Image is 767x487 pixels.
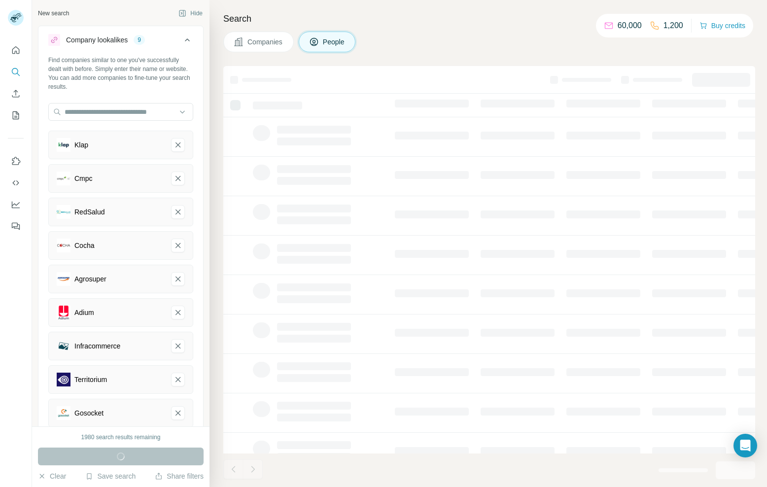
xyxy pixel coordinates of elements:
div: Gosocket [74,408,104,418]
div: Adium [74,308,94,317]
p: 1,200 [663,20,683,32]
button: Company lookalikes9 [38,28,203,56]
img: Klap-logo [57,138,70,152]
button: Adium-remove-button [171,306,185,319]
img: Gosocket-logo [57,406,70,420]
button: Save search [85,471,136,481]
img: RedSalud-logo [57,205,70,219]
img: Territorium-logo [57,373,70,386]
div: New search [38,9,69,18]
div: Cocha [74,241,94,250]
img: Cmpc-logo [57,172,70,185]
button: Cmpc-remove-button [171,172,185,185]
div: Open Intercom Messenger [733,434,757,457]
div: 1980 search results remaining [81,433,161,442]
h4: Search [223,12,755,26]
div: Find companies similar to one you've successfully dealt with before. Simply enter their name or w... [48,56,193,91]
button: Share filters [155,471,204,481]
button: Buy credits [699,19,745,33]
button: Territorium-remove-button [171,373,185,386]
div: RedSalud [74,207,105,217]
img: Cocha-logo [57,239,70,252]
p: 60,000 [618,20,642,32]
img: Adium-logo [57,306,70,319]
button: Agrosuper-remove-button [171,272,185,286]
button: Use Surfe API [8,174,24,192]
img: Agrosuper-logo [57,272,70,286]
button: Infracommerce-remove-button [171,339,185,353]
div: Klap [74,140,88,150]
div: Infracommerce [74,341,120,351]
button: My lists [8,106,24,124]
span: Companies [247,37,283,47]
button: RedSalud-remove-button [171,205,185,219]
button: Quick start [8,41,24,59]
button: Use Surfe on LinkedIn [8,152,24,170]
div: Cmpc [74,174,93,183]
button: Feedback [8,217,24,235]
button: Search [8,63,24,81]
button: Klap-remove-button [171,138,185,152]
button: Enrich CSV [8,85,24,103]
div: Agrosuper [74,274,106,284]
span: People [323,37,346,47]
button: Gosocket-remove-button [171,406,185,420]
img: Infracommerce-logo [57,339,70,353]
button: Dashboard [8,196,24,213]
button: Cocha-remove-button [171,239,185,252]
div: Territorium [74,375,107,384]
button: Clear [38,471,66,481]
button: Hide [172,6,209,21]
div: Company lookalikes [66,35,128,45]
div: 9 [134,35,145,44]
